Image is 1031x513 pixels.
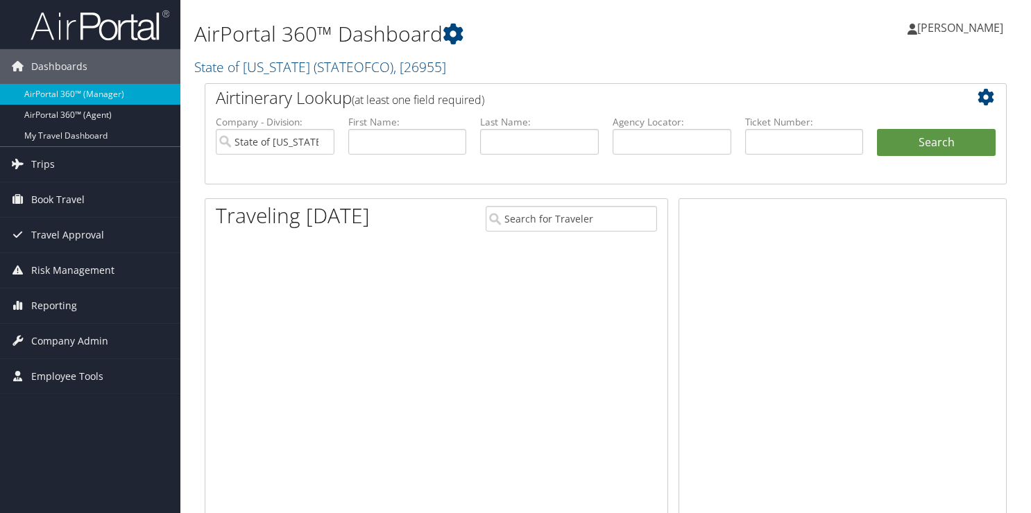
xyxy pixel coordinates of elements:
span: , [ 26955 ] [393,58,446,76]
a: State of [US_STATE] [194,58,446,76]
input: Search for Traveler [486,206,658,232]
span: Trips [31,147,55,182]
label: Ticket Number: [745,115,864,129]
span: Employee Tools [31,359,103,394]
span: Travel Approval [31,218,104,252]
h1: AirPortal 360™ Dashboard [194,19,743,49]
span: Reporting [31,288,77,323]
label: First Name: [348,115,467,129]
button: Search [877,129,996,157]
a: [PERSON_NAME] [908,7,1017,49]
span: [PERSON_NAME] [917,20,1003,35]
img: airportal-logo.png [31,9,169,42]
span: (at least one field required) [352,92,484,107]
span: Dashboards [31,49,87,84]
h2: Airtinerary Lookup [216,86,929,110]
h1: Traveling [DATE] [216,201,370,230]
label: Agency Locator: [613,115,731,129]
label: Company - Division: [216,115,334,129]
span: Company Admin [31,324,108,358]
span: ( STATEOFCO ) [314,58,393,76]
label: Last Name: [480,115,599,129]
span: Book Travel [31,182,85,217]
span: Risk Management [31,253,114,288]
